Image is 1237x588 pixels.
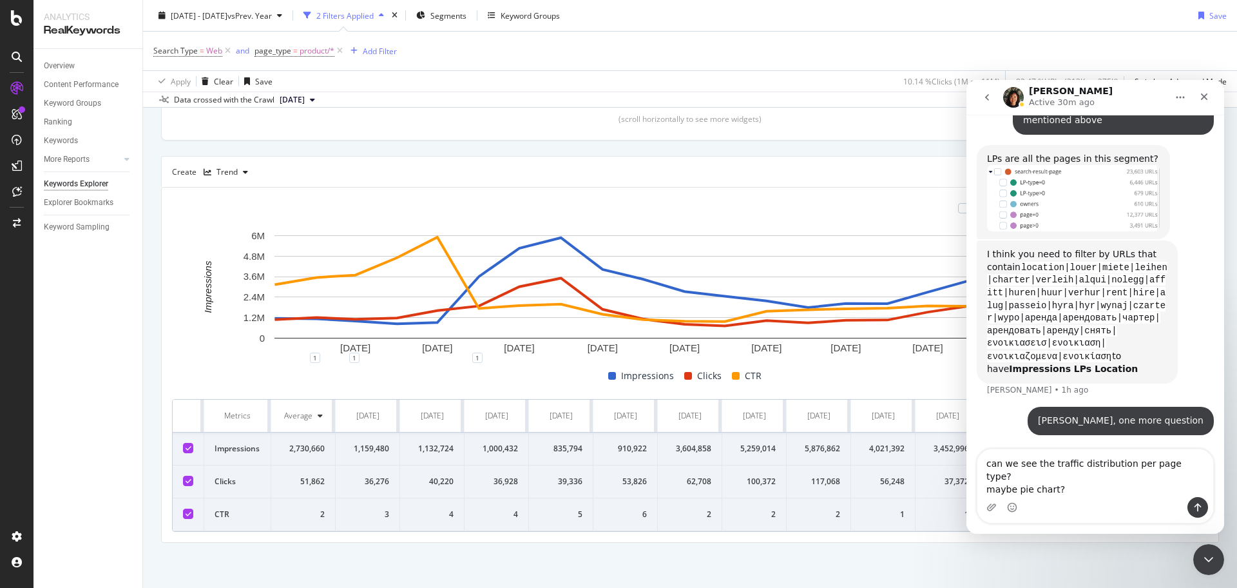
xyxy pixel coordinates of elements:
span: Segments [430,10,466,21]
span: product/* [300,42,334,60]
div: More Reports [44,153,90,166]
div: Analytics [44,10,132,23]
button: Trend [198,162,253,182]
div: 3 [346,509,389,520]
div: 1 [310,353,320,363]
div: 5,876,862 [797,443,840,455]
div: Content Performance [44,78,119,92]
span: = [293,45,298,56]
div: 4,021,392 [861,443,905,455]
text: [DATE] [912,343,943,354]
div: [DATE] [807,410,830,422]
div: Create [172,162,253,182]
button: Keyword Groups [483,5,565,26]
iframe: Intercom live chat [1193,544,1224,575]
span: = [200,45,204,56]
div: Apply [171,75,191,86]
div: 53,826 [604,476,647,487]
a: Keyword Sampling [44,220,133,234]
button: Save [1193,5,1227,26]
span: Web [206,42,222,60]
td: CTR [204,498,271,531]
div: 1,132,724 [410,443,454,455]
text: 3.6M [244,271,265,282]
div: Overview [44,59,75,73]
text: 6M [251,230,265,241]
div: [DATE] [550,410,573,422]
div: RealKeywords [44,23,132,38]
text: [DATE] [340,343,370,354]
div: [DATE] [421,410,444,422]
div: 100,372 [733,476,776,487]
div: Keyword Sampling [44,220,110,234]
button: Add Filter [345,43,397,59]
text: Impressions [202,260,213,313]
div: [DATE] [356,410,379,422]
span: Clicks [697,368,722,384]
div: (scroll horizontally to see more widgets) [177,113,1203,124]
a: Keywords Explorer [44,177,133,191]
a: More Reports [44,153,120,166]
div: Keyword Groups [501,10,560,21]
div: 2 [797,509,840,520]
div: 6 [604,509,647,520]
td: Clicks [204,465,271,498]
button: [DATE] - [DATE]vsPrev. Year [153,5,287,26]
button: [DATE] [274,92,320,108]
button: 2 Filters Applied [298,5,389,26]
div: 2 [282,509,325,520]
div: 1,000,432 [475,443,518,455]
div: 117,068 [797,476,840,487]
div: 36,928 [475,476,518,487]
div: [DATE] [743,410,766,422]
div: 2 [733,509,776,520]
div: 835,794 [539,443,582,455]
span: CTR [745,368,762,384]
text: 4.8M [244,251,265,262]
a: Overview [44,59,133,73]
div: 3,452,996 [926,443,969,455]
text: [DATE] [751,343,782,354]
div: Metrics [215,410,260,422]
div: 56,248 [861,476,905,487]
span: 2025 Sep. 17th [280,94,305,106]
span: page_type [254,45,291,56]
div: Add Filter [363,45,397,56]
div: 910,922 [604,443,647,455]
button: Apply [153,71,191,92]
div: 4 [410,509,454,520]
div: 36,276 [346,476,389,487]
a: Explorer Bookmarks [44,196,133,210]
text: [DATE] [830,343,861,354]
svg: A chart. [172,229,1196,358]
text: [DATE] [588,343,618,354]
a: Keyword Groups [44,97,133,110]
text: 2.4M [244,291,265,302]
text: [DATE] [669,343,700,354]
div: 3,604,858 [668,443,711,455]
div: 62,708 [668,476,711,487]
a: Keywords [44,134,133,148]
td: Impressions [204,433,271,465]
div: Save [255,75,273,86]
div: 51,862 [282,476,325,487]
div: 2 [668,509,711,520]
div: 1 [926,509,969,520]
